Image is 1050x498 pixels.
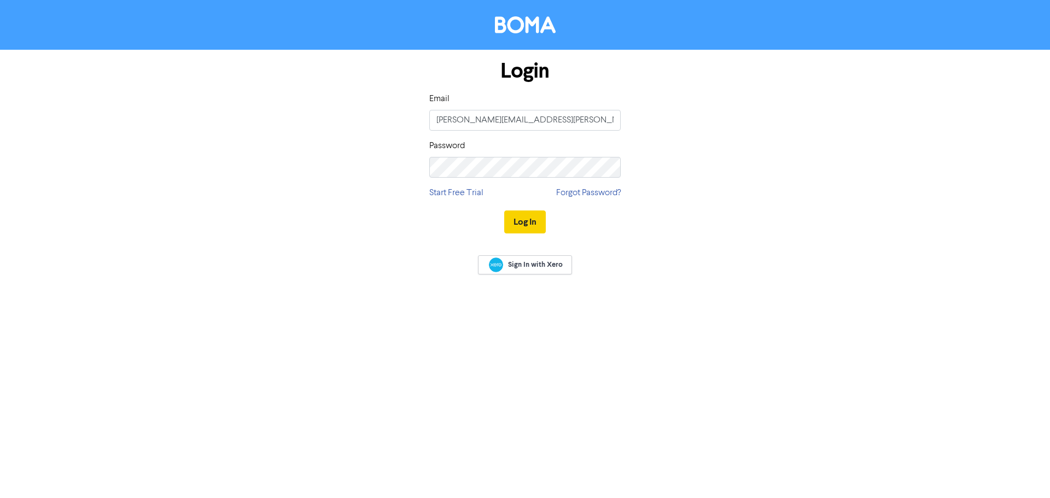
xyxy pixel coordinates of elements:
[508,260,563,269] span: Sign In with Xero
[478,255,572,274] a: Sign In with Xero
[489,257,503,272] img: Xero logo
[429,58,621,84] h1: Login
[504,210,546,233] button: Log In
[429,92,450,106] label: Email
[556,186,621,200] a: Forgot Password?
[495,16,556,33] img: BOMA Logo
[429,139,465,153] label: Password
[429,186,483,200] a: Start Free Trial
